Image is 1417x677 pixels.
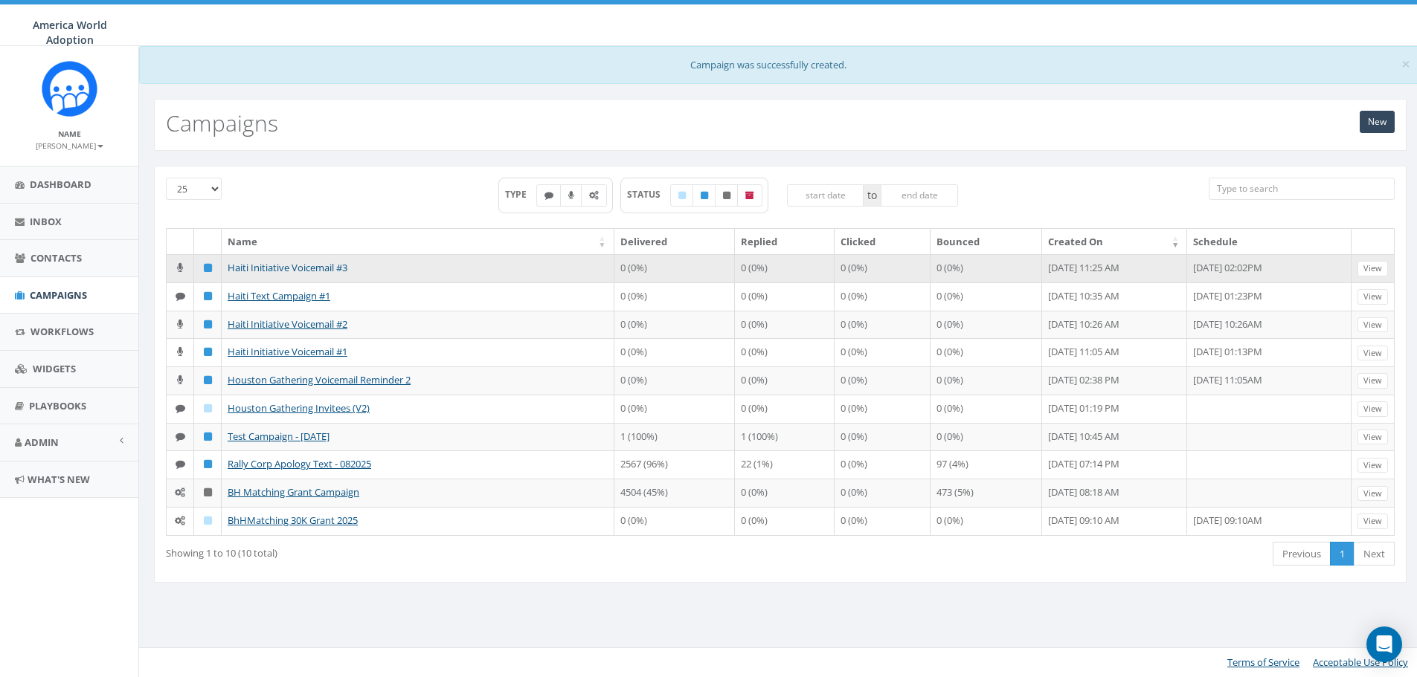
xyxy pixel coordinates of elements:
i: Draft [204,404,212,413]
i: Ringless Voice Mail [177,375,183,385]
td: [DATE] 10:26AM [1187,311,1352,339]
td: [DATE] 07:14 PM [1042,450,1187,479]
th: Delivered [614,229,735,255]
a: View [1357,401,1388,417]
td: 0 (0%) [835,395,930,423]
th: Schedule [1187,229,1352,255]
td: 0 (0%) [735,395,835,423]
a: Previous [1273,542,1331,566]
th: Bounced [931,229,1042,255]
a: Houston Gathering Voicemail Reminder 2 [228,373,411,386]
a: BH Matching Grant Campaign [228,485,359,499]
i: Text SMS [176,291,185,301]
i: Text SMS [176,404,185,413]
span: Workflows [30,325,94,338]
td: [DATE] 11:25 AM [1042,254,1187,282]
td: 0 (0%) [614,507,735,535]
td: 97 (4%) [931,450,1042,479]
i: Published [701,191,708,200]
td: 0 (0%) [735,282,835,311]
td: 0 (0%) [735,479,835,507]
td: 0 (0%) [835,479,930,507]
i: Published [204,375,212,385]
input: start date [787,184,864,207]
td: [DATE] 10:45 AM [1042,423,1187,451]
a: View [1357,514,1388,529]
div: Showing 1 to 10 (10 total) [166,540,665,560]
a: BhHMatching 30K Grant 2025 [228,514,358,527]
small: Name [58,129,81,139]
a: Test Campaign - [DATE] [228,430,330,443]
a: Terms of Service [1227,655,1299,669]
span: Admin [25,435,59,449]
i: Unpublished [204,487,212,497]
td: 0 (0%) [931,311,1042,339]
i: Ringless Voice Mail [568,191,574,200]
td: [DATE] 01:19 PM [1042,395,1187,423]
td: 0 (0%) [931,338,1042,366]
small: [PERSON_NAME] [36,140,103,151]
a: Acceptable Use Policy [1313,655,1408,669]
td: 0 (0%) [735,507,835,535]
span: Campaigns [30,288,87,302]
a: Houston Gathering Invitees (V2) [228,401,370,415]
td: 0 (0%) [614,254,735,282]
a: New [1360,111,1395,133]
label: Ringless Voice Mail [560,184,582,207]
td: 0 (0%) [614,338,735,366]
td: 2567 (96%) [614,450,735,479]
span: Contacts [30,251,82,265]
i: Automated Message [175,487,185,497]
i: Published [204,432,212,441]
i: Published [204,459,212,469]
span: Inbox [30,215,62,228]
i: Automated Message [175,516,185,525]
i: Text SMS [176,459,185,469]
td: 0 (0%) [614,395,735,423]
label: Archived [737,184,762,207]
td: 1 (100%) [735,423,835,451]
i: Published [204,263,212,273]
td: 0 (0%) [835,507,930,535]
label: Unpublished [715,184,739,207]
span: TYPE [505,188,537,201]
td: [DATE] 02:38 PM [1042,366,1187,395]
a: View [1357,261,1388,276]
a: Haiti Text Campaign #1 [228,289,330,302]
input: end date [881,184,958,207]
td: 0 (0%) [835,450,930,479]
i: Ringless Voice Mail [177,320,183,329]
td: [DATE] 09:10 AM [1042,507,1187,535]
td: 0 (0%) [835,282,930,311]
td: [DATE] 01:23PM [1187,282,1352,311]
button: Close [1401,56,1410,72]
td: 0 (0%) [614,282,735,311]
span: Widgets [33,362,76,375]
a: View [1357,486,1388,502]
td: [DATE] 01:13PM [1187,338,1352,366]
label: Text SMS [536,184,562,207]
i: Published [204,320,212,329]
th: Created On: activate to sort column ascending [1042,229,1187,255]
a: Next [1354,542,1395,566]
label: Draft [670,184,694,207]
td: 0 (0%) [614,311,735,339]
td: [DATE] 11:05 AM [1042,338,1187,366]
td: 0 (0%) [614,366,735,395]
td: 4504 (45%) [614,479,735,507]
td: 0 (0%) [835,311,930,339]
h2: Campaigns [166,111,278,135]
i: Ringless Voice Mail [177,263,183,273]
i: Unpublished [723,191,730,200]
i: Draft [678,191,686,200]
td: 0 (0%) [835,254,930,282]
a: Haiti Initiative Voicemail #2 [228,317,347,331]
label: Automated Message [581,184,607,207]
td: [DATE] 02:02PM [1187,254,1352,282]
td: 22 (1%) [735,450,835,479]
td: 0 (0%) [931,507,1042,535]
td: [DATE] 10:26 AM [1042,311,1187,339]
th: Clicked [835,229,930,255]
i: Text SMS [176,432,185,441]
span: STATUS [627,188,671,201]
